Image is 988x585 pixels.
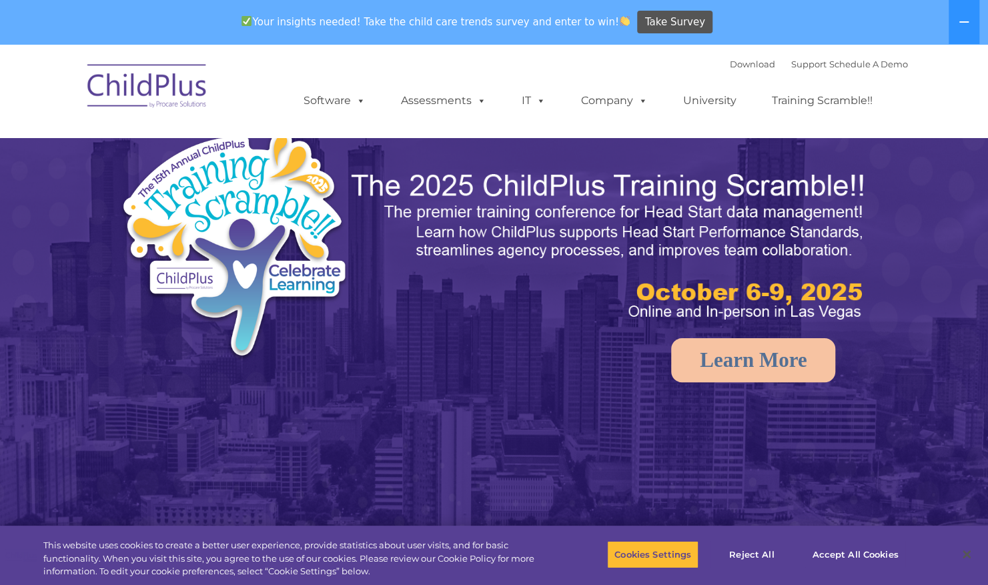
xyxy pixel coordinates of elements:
[290,87,379,114] a: Software
[805,540,905,568] button: Accept All Cookies
[730,59,775,69] a: Download
[241,16,252,26] img: ✅
[81,55,214,121] img: ChildPlus by Procare Solutions
[671,338,835,382] a: Learn More
[637,11,712,34] a: Take Survey
[952,540,981,569] button: Close
[236,9,636,35] span: Your insights needed! Take the child care trends survey and enter to win!
[645,11,705,34] span: Take Survey
[43,539,544,578] div: This website uses cookies to create a better user experience, provide statistics about user visit...
[607,540,698,568] button: Cookies Settings
[710,540,793,568] button: Reject All
[185,88,226,98] span: Last name
[730,59,908,69] font: |
[620,16,630,26] img: 👏
[759,87,886,114] a: Training Scramble!!
[185,143,242,153] span: Phone number
[388,87,500,114] a: Assessments
[508,87,559,114] a: IT
[791,59,827,69] a: Support
[670,87,750,114] a: University
[829,59,908,69] a: Schedule A Demo
[568,87,661,114] a: Company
